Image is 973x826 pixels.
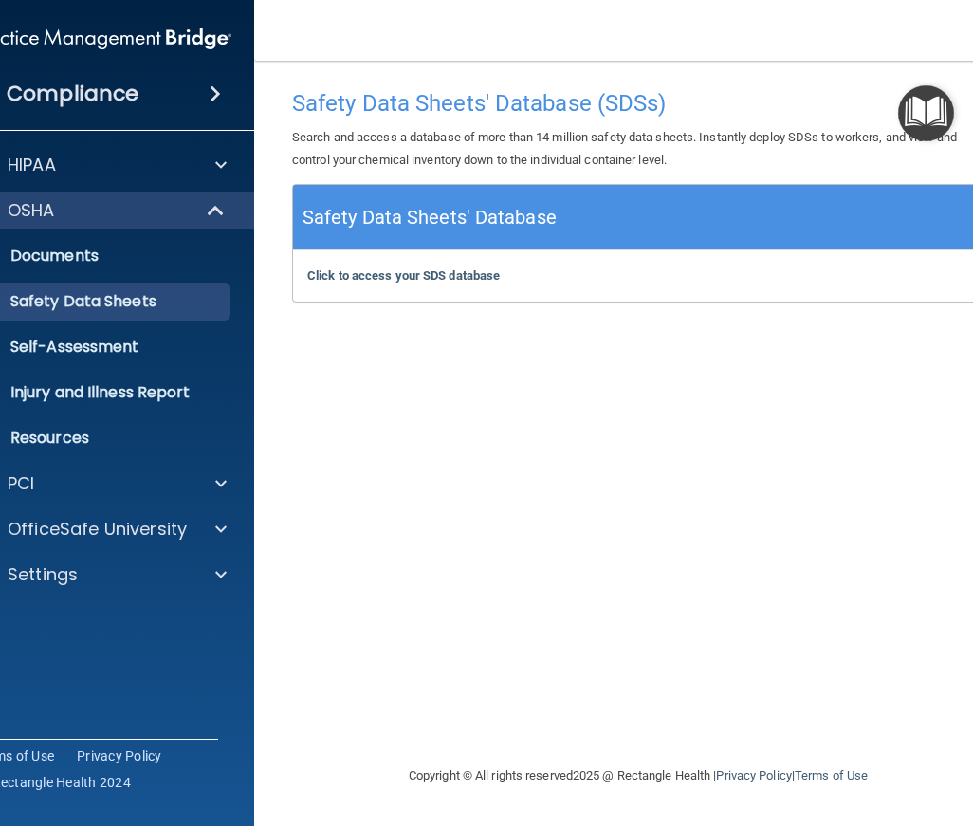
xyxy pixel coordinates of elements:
p: OSHA [8,199,55,222]
p: HIPAA [8,154,56,176]
a: Terms of Use [795,768,868,782]
p: Settings [8,563,78,586]
h4: Compliance [7,81,138,107]
a: Privacy Policy [77,746,162,765]
a: Click to access your SDS database [307,268,500,283]
h5: Safety Data Sheets' Database [303,201,557,234]
button: Open Resource Center [898,85,954,141]
iframe: Drift Widget Chat Controller [645,691,950,767]
p: OfficeSafe University [8,518,187,541]
p: PCI [8,472,34,495]
a: Privacy Policy [716,768,791,782]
